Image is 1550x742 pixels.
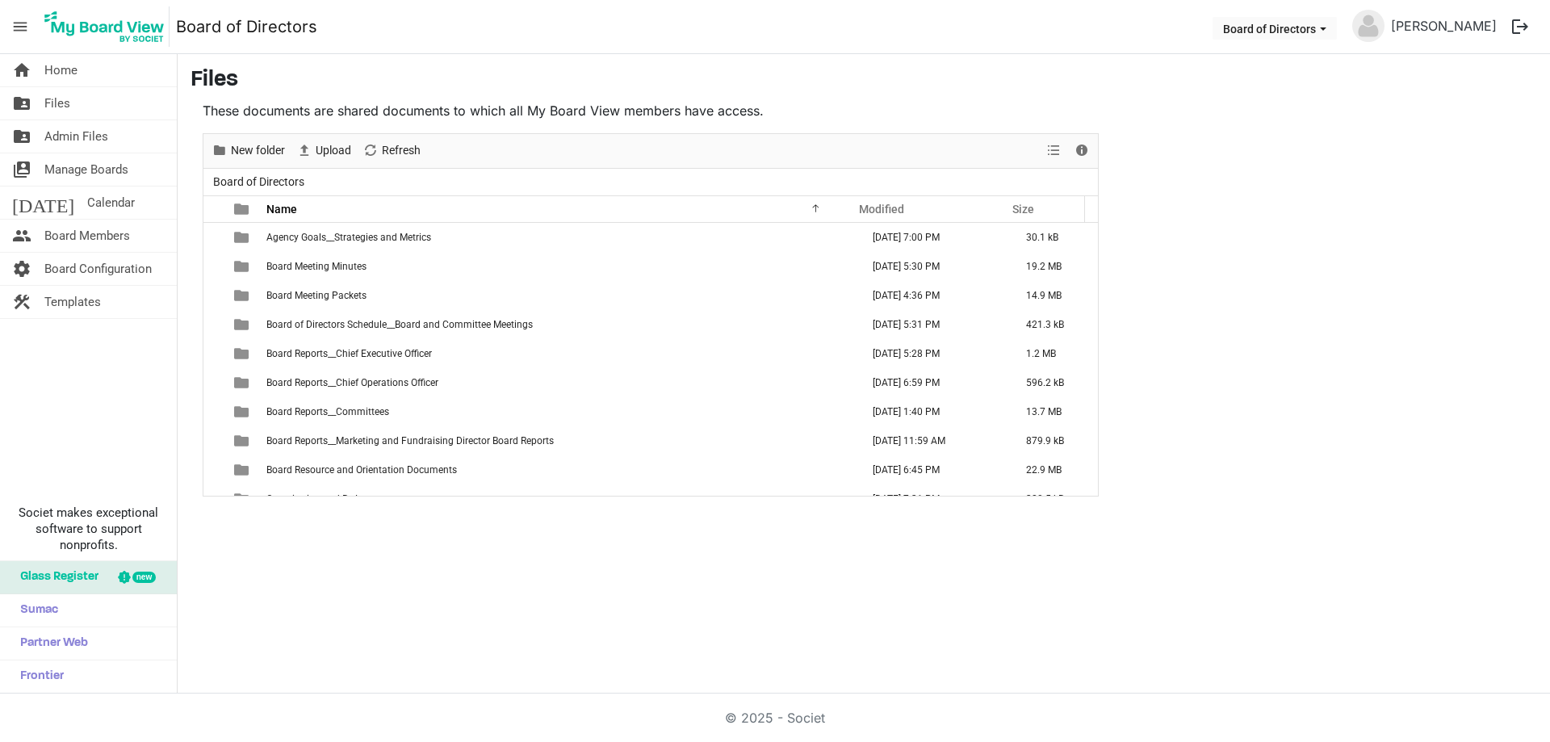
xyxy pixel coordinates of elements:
span: Board Resource and Orientation Documents [266,464,457,476]
td: checkbox [203,310,224,339]
td: checkbox [203,252,224,281]
span: New folder [229,140,287,161]
span: menu [5,11,36,42]
td: 19.2 MB is template cell column header Size [1009,252,1098,281]
td: Board of Directors Schedule__Board and Committee Meetings is template cell column header Name [262,310,856,339]
span: construction [12,286,31,318]
td: 13.7 MB is template cell column header Size [1009,397,1098,426]
div: New folder [206,134,291,168]
span: Board of Directors Schedule__Board and Committee Meetings [266,319,533,330]
td: Agency Goals__Strategies and Metrics is template cell column header Name [262,223,856,252]
td: checkbox [203,397,224,426]
td: Board Reports__Chief Operations Officer is template cell column header Name [262,368,856,397]
button: View dropdownbutton [1044,140,1063,161]
td: Board Reports__Marketing and Fundraising Director Board Reports is template cell column header Name [262,426,856,455]
div: Refresh [357,134,426,168]
button: Board of Directors dropdownbutton [1213,17,1337,40]
span: Size [1012,203,1034,216]
span: Board Meeting Minutes [266,261,367,272]
span: Manage Boards [44,153,128,186]
div: Upload [291,134,357,168]
span: Sumac [12,594,58,627]
td: September 16, 2025 5:30 PM column header Modified [856,252,1009,281]
td: Board Meeting Minutes is template cell column header Name [262,252,856,281]
button: Details [1071,140,1093,161]
td: checkbox [203,281,224,310]
td: is template cell column header type [224,368,262,397]
span: Board of Directors [210,172,308,192]
span: Board Reports__Marketing and Fundraising Director Board Reports [266,435,554,446]
td: 1.2 MB is template cell column header Size [1009,339,1098,368]
span: Glass Register [12,561,98,593]
a: © 2025 - Societ [725,710,825,726]
div: new [132,572,156,583]
td: checkbox [203,339,224,368]
span: Constitution and By-Laws [266,493,378,505]
span: Board Members [44,220,130,252]
td: checkbox [203,223,224,252]
td: Board Meeting Packets is template cell column header Name [262,281,856,310]
td: is template cell column header type [224,484,262,514]
td: 380.5 kB is template cell column header Size [1009,484,1098,514]
td: 879.9 kB is template cell column header Size [1009,426,1098,455]
td: is template cell column header type [224,310,262,339]
td: is template cell column header type [224,252,262,281]
a: [PERSON_NAME] [1385,10,1503,42]
td: checkbox [203,426,224,455]
td: checkbox [203,484,224,514]
td: September 16, 2025 5:31 PM column header Modified [856,310,1009,339]
td: checkbox [203,368,224,397]
span: home [12,54,31,86]
img: no-profile-picture.svg [1352,10,1385,42]
span: Societ makes exceptional software to support nonprofits. [7,505,170,553]
button: New folder [209,140,288,161]
span: Board Reports__Committees [266,406,389,417]
span: switch_account [12,153,31,186]
button: logout [1503,10,1537,44]
span: Home [44,54,77,86]
td: is template cell column header type [224,223,262,252]
span: Board Configuration [44,253,152,285]
td: Board Reports__Chief Executive Officer is template cell column header Name [262,339,856,368]
td: is template cell column header type [224,455,262,484]
button: Refresh [360,140,424,161]
span: Board Reports__Chief Executive Officer [266,348,432,359]
span: Board Meeting Packets [266,290,367,301]
td: August 22, 2025 4:36 PM column header Modified [856,281,1009,310]
a: Board of Directors [176,10,317,43]
span: Board Reports__Chief Operations Officer [266,377,438,388]
span: folder_shared [12,87,31,119]
td: June 27, 2025 11:59 AM column header Modified [856,426,1009,455]
span: Templates [44,286,101,318]
img: My Board View Logo [40,6,170,47]
span: Partner Web [12,627,88,660]
p: These documents are shared documents to which all My Board View members have access. [203,101,1099,120]
td: checkbox [203,455,224,484]
td: 421.3 kB is template cell column header Size [1009,310,1098,339]
span: settings [12,253,31,285]
td: April 23, 2025 7:00 PM column header Modified [856,223,1009,252]
td: is template cell column header type [224,281,262,310]
span: Admin Files [44,120,108,153]
td: is template cell column header type [224,339,262,368]
td: Constitution and By-Laws is template cell column header Name [262,484,856,514]
td: June 30, 2025 7:31 PM column header Modified [856,484,1009,514]
td: is template cell column header type [224,426,262,455]
td: September 16, 2025 6:45 PM column header Modified [856,455,1009,484]
td: Board Resource and Orientation Documents is template cell column header Name [262,455,856,484]
div: Details [1068,134,1095,168]
span: Files [44,87,70,119]
span: Upload [314,140,353,161]
td: 30.1 kB is template cell column header Size [1009,223,1098,252]
span: Frontier [12,660,64,693]
span: Modified [859,203,904,216]
div: View [1041,134,1068,168]
td: 596.2 kB is template cell column header Size [1009,368,1098,397]
button: Upload [294,140,354,161]
td: 14.9 MB is template cell column header Size [1009,281,1098,310]
span: Calendar [87,187,135,219]
span: Refresh [380,140,422,161]
td: September 16, 2025 5:28 PM column header Modified [856,339,1009,368]
span: folder_shared [12,120,31,153]
span: [DATE] [12,187,74,219]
